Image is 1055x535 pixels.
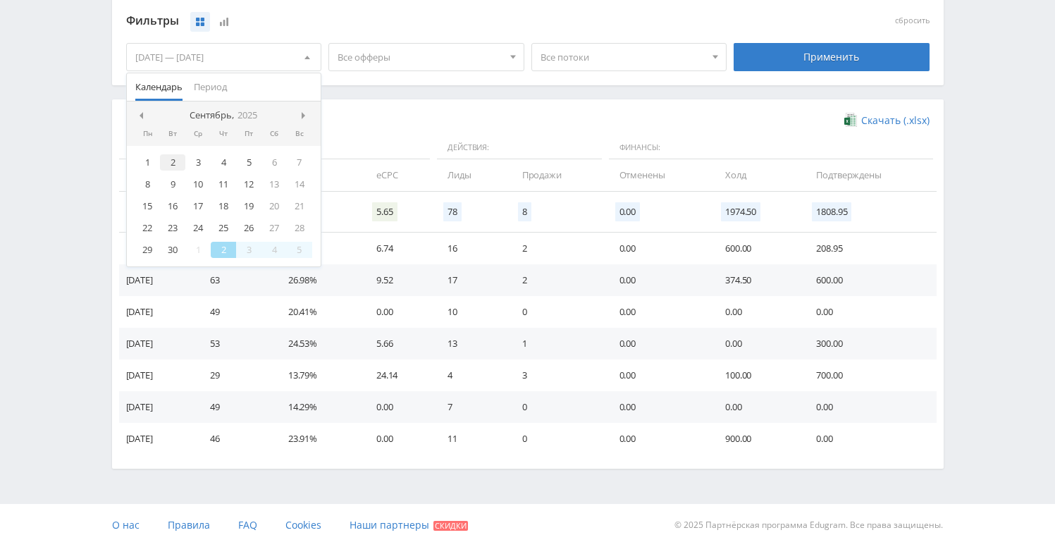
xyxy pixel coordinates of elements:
div: 6 [261,154,287,171]
div: 17 [185,198,211,214]
button: Календарь [130,73,188,101]
td: 0.00 [605,296,712,328]
td: 6.74 [362,233,433,264]
span: Скидки [433,521,468,531]
td: Отменены [605,159,712,191]
td: 49 [196,391,274,423]
span: Скачать (.xlsx) [861,115,930,126]
span: Действия: [437,136,601,160]
td: 2 [508,233,605,264]
div: 2 [211,242,236,258]
td: 100.00 [711,359,802,391]
td: 300.00 [802,328,936,359]
div: 4 [261,242,287,258]
td: 46 [196,423,274,455]
div: Ср [185,130,211,138]
td: 600.00 [711,233,802,264]
td: 10 [433,296,507,328]
div: 8 [135,176,161,192]
span: Данные: [119,136,431,160]
td: Подтверждены [802,159,936,191]
div: 20 [261,198,287,214]
td: [DATE] [119,233,196,264]
td: Лиды [433,159,507,191]
td: [DATE] [119,264,196,296]
div: 2 [160,154,185,171]
span: О нас [112,518,140,531]
img: xlsx [844,113,856,127]
td: 1 [508,328,605,359]
div: 23 [160,220,185,236]
div: Вс [287,130,312,138]
span: Все потоки [541,44,705,70]
td: 53 [196,328,274,359]
div: 13 [261,176,287,192]
div: 16 [160,198,185,214]
td: 24.53% [274,328,362,359]
td: 63 [196,264,274,296]
td: 0.00 [605,359,712,391]
td: 0 [508,423,605,455]
td: 0.00 [605,233,712,264]
td: Дата [119,159,196,191]
span: 1808.95 [812,202,851,221]
span: FAQ [238,518,257,531]
td: 2 [508,264,605,296]
span: Календарь [135,73,183,101]
div: 15 [135,198,161,214]
div: 12 [236,176,261,192]
div: 5 [236,154,261,171]
div: 30 [160,242,185,258]
div: 25 [211,220,236,236]
td: Продажи [508,159,605,191]
td: 0.00 [362,391,433,423]
span: 5.65 [372,202,397,221]
td: 208.95 [802,233,936,264]
td: 49 [196,296,274,328]
td: 16 [433,233,507,264]
div: 24 [185,220,211,236]
td: 17 [433,264,507,296]
i: 2025 [237,110,257,121]
td: [DATE] [119,296,196,328]
td: 13 [433,328,507,359]
div: 29 [135,242,161,258]
td: 13.79% [274,359,362,391]
td: [DATE] [119,423,196,455]
span: 78 [443,202,462,221]
div: 27 [261,220,287,236]
td: 14.29% [274,391,362,423]
div: Применить [734,43,930,71]
td: 11 [433,423,507,455]
td: 29 [196,359,274,391]
td: 374.50 [711,264,802,296]
td: 0.00 [605,328,712,359]
td: 0 [508,296,605,328]
a: Скачать (.xlsx) [844,113,929,128]
div: 19 [236,198,261,214]
div: 1 [185,242,211,258]
div: [DATE] — [DATE] [127,44,321,70]
div: 1 [135,154,161,171]
td: 0.00 [711,328,802,359]
div: 14 [287,176,312,192]
span: Все офферы [338,44,502,70]
td: 0 [508,391,605,423]
div: 11 [211,176,236,192]
td: 24.14 [362,359,433,391]
td: [DATE] [119,391,196,423]
span: Правила [168,518,210,531]
span: 0.00 [615,202,640,221]
td: 7 [433,391,507,423]
td: 26.98% [274,264,362,296]
td: 9.52 [362,264,433,296]
div: Пт [236,130,261,138]
span: Период [194,73,227,101]
div: 10 [185,176,211,192]
td: 3 [508,359,605,391]
td: 0.00 [711,296,802,328]
div: 18 [211,198,236,214]
span: Cookies [285,518,321,531]
td: 600.00 [802,264,936,296]
div: Чт [211,130,236,138]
